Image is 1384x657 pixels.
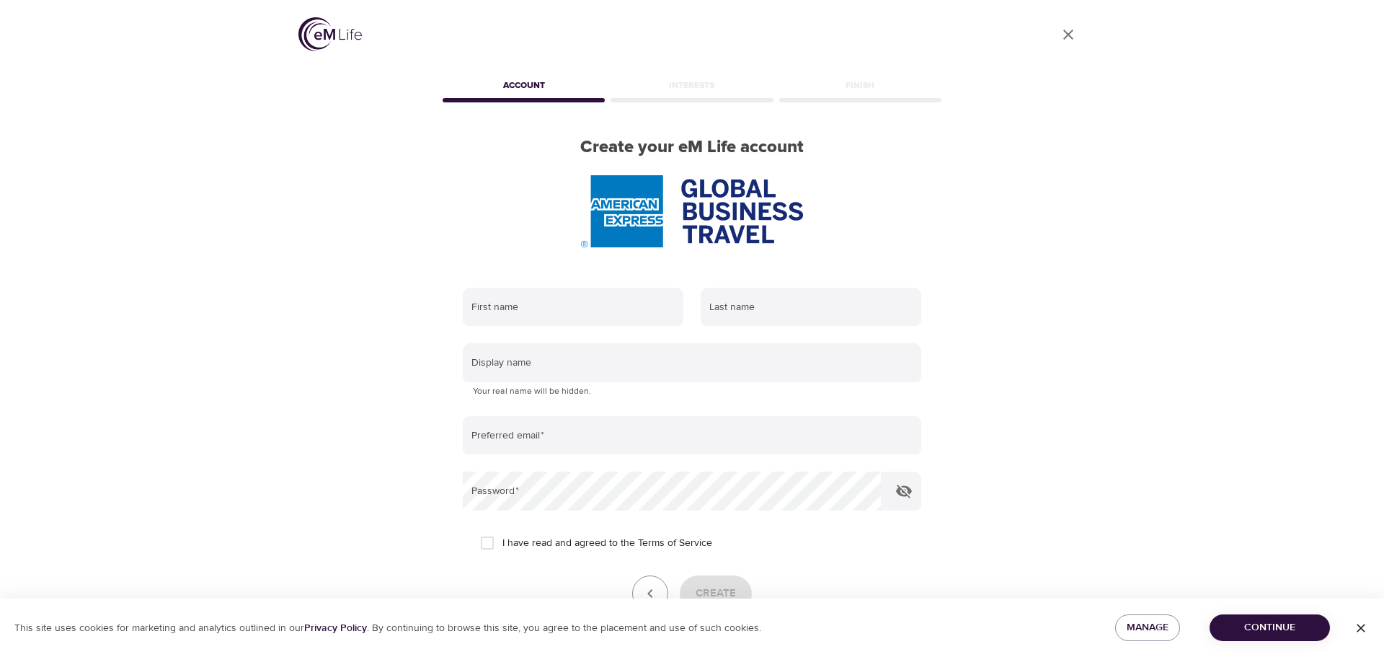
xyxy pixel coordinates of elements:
button: Manage [1115,614,1180,641]
img: logo [298,17,362,51]
span: Continue [1221,619,1318,637]
img: AmEx%20GBT%20logo.png [581,175,803,247]
a: Privacy Policy [304,622,367,635]
p: Your real name will be hidden. [473,384,911,399]
a: Terms of Service [638,536,712,551]
span: Manage [1127,619,1168,637]
button: Continue [1210,614,1330,641]
a: close [1051,17,1086,52]
span: I have read and agreed to the [502,536,712,551]
h2: Create your eM Life account [440,137,944,158]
